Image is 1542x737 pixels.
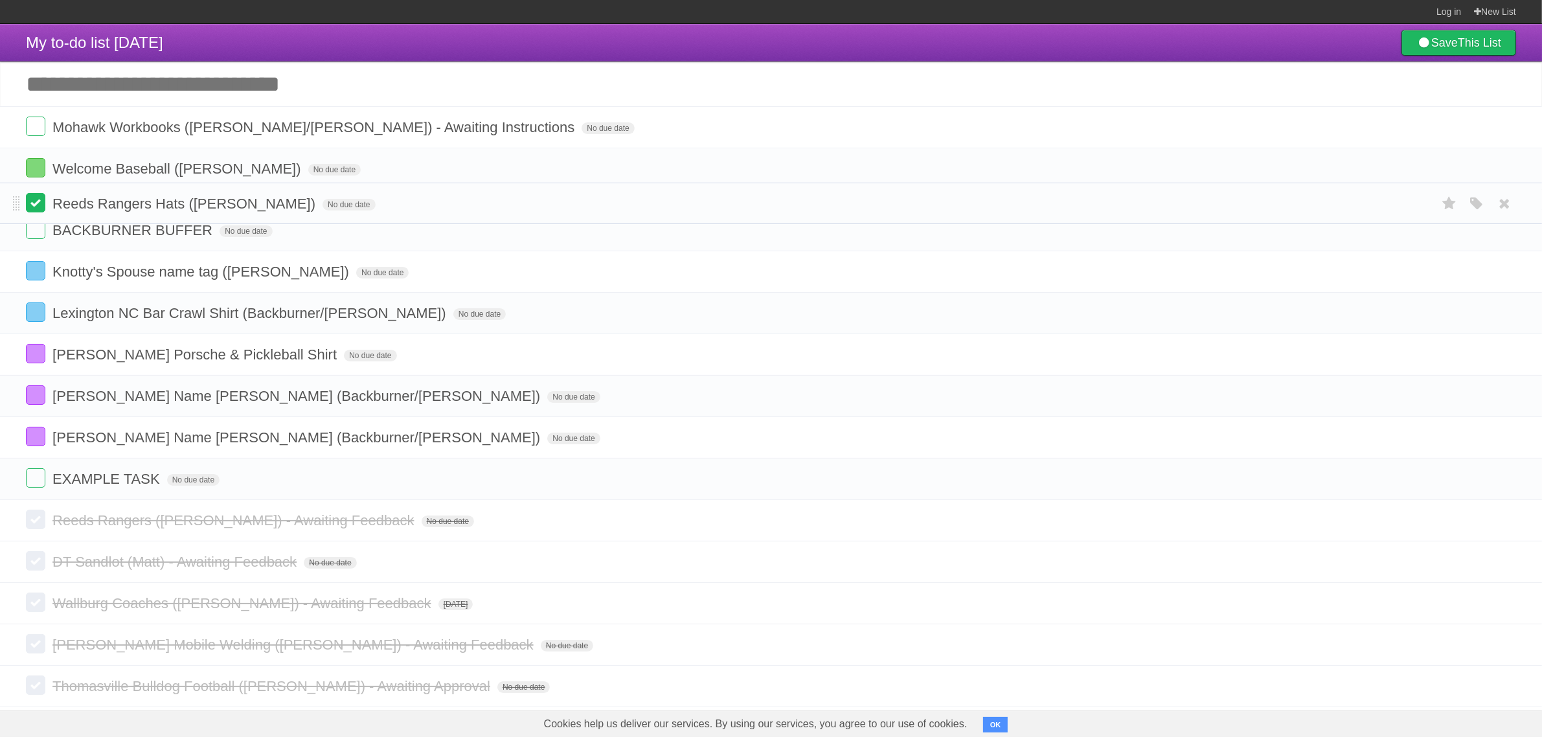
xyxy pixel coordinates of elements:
[497,681,550,693] span: No due date
[167,474,220,486] span: No due date
[1458,36,1501,49] b: This List
[438,598,473,610] span: [DATE]
[26,385,45,405] label: Done
[983,717,1008,732] button: OK
[220,225,272,237] span: No due date
[52,554,300,570] span: DT Sandlot (Matt) - Awaiting Feedback
[52,637,537,653] span: [PERSON_NAME] Mobile Welding ([PERSON_NAME]) - Awaiting Feedback
[52,119,578,135] span: Mohawk Workbooks ([PERSON_NAME]/[PERSON_NAME]) - Awaiting Instructions
[26,427,45,446] label: Done
[26,302,45,322] label: Done
[422,516,474,527] span: No due date
[26,344,45,363] label: Done
[1437,193,1462,214] label: Star task
[52,305,449,321] span: Lexington NC Bar Crawl Shirt (Backburner/[PERSON_NAME])
[52,196,319,212] span: Reeds Rangers Hats ([PERSON_NAME])
[26,551,45,571] label: Done
[26,34,163,51] span: My to-do list [DATE]
[26,261,45,280] label: Done
[26,593,45,612] label: Done
[52,678,493,694] span: Thomasville Bulldog Football ([PERSON_NAME]) - Awaiting Approval
[52,161,304,177] span: Welcome Baseball ([PERSON_NAME])
[52,429,543,446] span: [PERSON_NAME] Name [PERSON_NAME] (Backburner/[PERSON_NAME])
[52,346,340,363] span: [PERSON_NAME] Porsche & Pickleball Shirt
[1401,30,1516,56] a: SaveThis List
[304,557,356,569] span: No due date
[308,164,361,176] span: No due date
[547,391,600,403] span: No due date
[26,634,45,653] label: Done
[52,512,417,528] span: Reeds Rangers ([PERSON_NAME]) - Awaiting Feedback
[52,264,352,280] span: Knotty's Spouse name tag ([PERSON_NAME])
[356,267,409,278] span: No due date
[531,711,981,737] span: Cookies help us deliver our services. By using our services, you agree to our use of cookies.
[52,595,434,611] span: Wallburg Coaches ([PERSON_NAME]) - Awaiting Feedback
[541,640,593,652] span: No due date
[26,158,45,177] label: Done
[26,220,45,239] label: Done
[26,510,45,529] label: Done
[52,471,163,487] span: EXAMPLE TASK
[26,675,45,695] label: Done
[323,199,375,210] span: No due date
[26,117,45,136] label: Done
[26,468,45,488] label: Done
[26,193,45,212] label: Done
[52,388,543,404] span: [PERSON_NAME] Name [PERSON_NAME] (Backburner/[PERSON_NAME])
[547,433,600,444] span: No due date
[52,222,216,238] span: BACKBURNER BUFFER
[453,308,506,320] span: No due date
[344,350,396,361] span: No due date
[582,122,634,134] span: No due date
